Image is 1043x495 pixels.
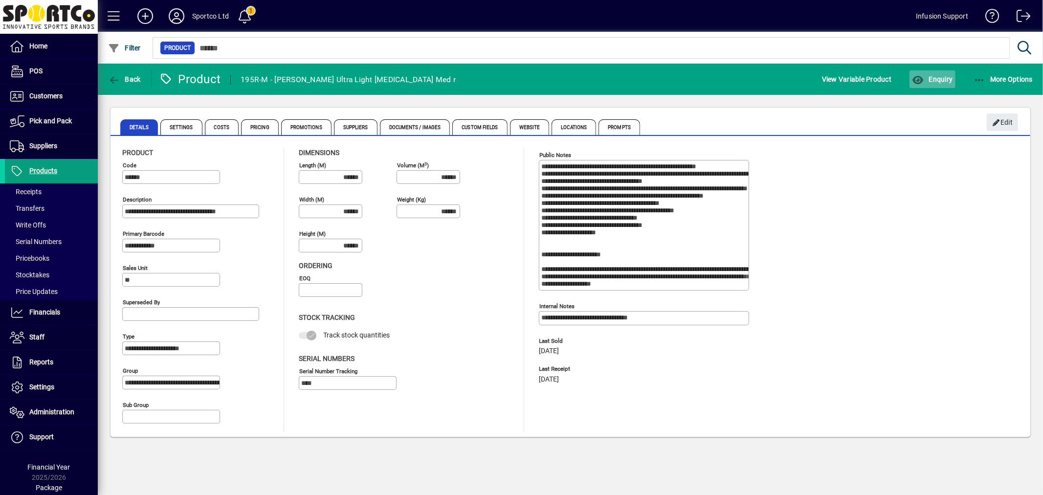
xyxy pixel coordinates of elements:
[10,271,49,279] span: Stocktakes
[971,70,1036,88] button: More Options
[10,254,49,262] span: Pricebooks
[241,119,279,135] span: Pricing
[106,70,143,88] button: Back
[123,162,136,169] mat-label: Code
[5,325,98,350] a: Staff
[299,262,333,270] span: Ordering
[5,59,98,84] a: POS
[299,367,357,374] mat-label: Serial Number tracking
[987,113,1018,131] button: Edit
[334,119,377,135] span: Suppliers
[5,34,98,59] a: Home
[299,162,326,169] mat-label: Length (m)
[205,119,239,135] span: Costs
[29,67,43,75] span: POS
[5,267,98,283] a: Stocktakes
[323,331,390,339] span: Track stock quantities
[822,71,891,87] span: View Variable Product
[299,275,311,282] mat-label: EOQ
[29,167,57,175] span: Products
[510,119,550,135] span: Website
[380,119,450,135] span: Documents / Images
[164,43,191,53] span: Product
[106,39,143,57] button: Filter
[10,288,58,295] span: Price Updates
[299,355,355,362] span: Serial Numbers
[241,72,456,88] div: 195R-M - [PERSON_NAME] Ultra Light [MEDICAL_DATA] Med r
[5,109,98,134] a: Pick and Pack
[5,400,98,425] a: Administration
[539,366,686,372] span: Last Receipt
[299,314,355,321] span: Stock Tracking
[5,233,98,250] a: Serial Numbers
[123,402,149,408] mat-label: Sub group
[539,152,571,158] mat-label: Public Notes
[424,161,427,166] sup: 3
[281,119,332,135] span: Promotions
[160,119,202,135] span: Settings
[123,367,138,374] mat-label: Group
[5,134,98,158] a: Suppliers
[29,333,44,341] span: Staff
[599,119,640,135] span: Prompts
[5,217,98,233] a: Write Offs
[5,350,98,375] a: Reports
[36,484,62,492] span: Package
[123,196,152,203] mat-label: Description
[5,200,98,217] a: Transfers
[123,333,134,340] mat-label: Type
[120,119,158,135] span: Details
[539,303,575,310] mat-label: Internal Notes
[29,433,54,441] span: Support
[161,7,192,25] button: Profile
[108,75,141,83] span: Back
[10,221,46,229] span: Write Offs
[159,71,221,87] div: Product
[452,119,507,135] span: Custom Fields
[28,463,70,471] span: Financial Year
[29,42,47,50] span: Home
[29,142,57,150] span: Suppliers
[974,75,1033,83] span: More Options
[299,149,339,157] span: Dimensions
[992,114,1013,131] span: Edit
[5,183,98,200] a: Receipts
[10,238,62,246] span: Serial Numbers
[108,44,141,52] span: Filter
[29,383,54,391] span: Settings
[130,7,161,25] button: Add
[539,347,559,355] span: [DATE]
[122,149,153,157] span: Product
[539,376,559,383] span: [DATE]
[29,117,72,125] span: Pick and Pack
[123,299,160,306] mat-label: Superseded by
[552,119,596,135] span: Locations
[397,162,429,169] mat-label: Volume (m )
[5,425,98,450] a: Support
[912,75,953,83] span: Enquiry
[123,265,148,271] mat-label: Sales unit
[98,70,152,88] app-page-header-button: Back
[29,358,53,366] span: Reports
[10,188,42,196] span: Receipts
[299,196,324,203] mat-label: Width (m)
[123,230,164,237] mat-label: Primary barcode
[397,196,426,203] mat-label: Weight (Kg)
[5,283,98,300] a: Price Updates
[5,300,98,325] a: Financials
[1009,2,1031,34] a: Logout
[299,230,326,237] mat-label: Height (m)
[192,8,229,24] div: Sportco Ltd
[10,204,44,212] span: Transfers
[29,92,63,100] span: Customers
[5,375,98,400] a: Settings
[820,70,894,88] button: View Variable Product
[916,8,968,24] div: Infusion Support
[539,338,686,344] span: Last Sold
[910,70,955,88] button: Enquiry
[5,250,98,267] a: Pricebooks
[978,2,999,34] a: Knowledge Base
[5,84,98,109] a: Customers
[29,308,60,316] span: Financials
[29,408,74,416] span: Administration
